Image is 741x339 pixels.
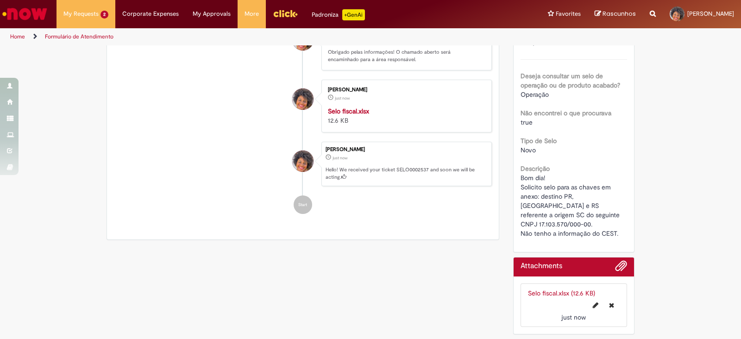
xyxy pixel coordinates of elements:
div: 12.6 KB [328,107,482,125]
a: Selo fiscal.xlsx (12.6 KB) [528,289,595,297]
span: just now [333,155,347,161]
b: Descrição [521,164,550,173]
span: More [245,9,259,19]
font: Rascunhos [603,9,636,18]
li: Kayene Cristina Moreira Rocha [114,142,492,186]
span: Corporate Expenses [122,9,179,19]
time: 01/10/2025 09:20:51 [333,155,347,161]
div: Kayene Cristina Moreira Rocha [292,151,314,172]
span: Novo [521,146,536,154]
time: 01/10/2025 09:20:36 [335,95,350,101]
button: Delete Selo fiscal.xlsx [603,298,620,313]
div: Padroniza [312,9,365,20]
div: [PERSON_NAME] [328,87,482,93]
b: Deseja consultar um selo de operação ou de produto acabado? [521,72,620,89]
p: Obrigado pelas informações! O chamado aberto será encaminhado para a área responsável. [328,49,482,63]
a: Home [10,33,25,40]
span: 2 [100,11,108,19]
ul: Ticket history [114,11,492,223]
span: Bom dia! Solicito selo para as chaves em anexo: destino PR, [GEOGRAPHIC_DATA] e RS referente a or... [521,174,622,238]
img: Serviço agora [1,5,49,23]
font: [PERSON_NAME] [687,10,734,18]
button: Edit file name Selo fiscal.xlsx [587,298,604,313]
a: Rascunhos [595,10,636,19]
time: 01/10/2025 09:20:36 [561,313,586,321]
h2: Attachments [521,262,562,270]
span: just now [561,313,586,321]
div: Kayene Cristina Moreira Rocha [292,88,314,110]
b: Tipo de Selo [521,137,557,145]
a: Selo fiscal.xlsx [328,107,369,115]
div: [PERSON_NAME] [326,147,487,152]
span: just now [335,95,350,101]
span: My Approvals [193,9,231,19]
button: Add attachments [615,260,627,276]
span: Favorites [556,9,581,19]
img: click_logo_yellow_360x200.png [273,6,298,20]
span: true [521,118,533,126]
a: Formulário de Atendimento [45,33,113,40]
ul: Page breadcrumbs [7,28,487,45]
p: +GenAi [342,9,365,20]
p: Hello! We received your ticket SELO0002537 and soon we will be acting. [326,166,487,181]
span: Operação [521,90,549,99]
b: Não encontrei o que procurava [521,109,611,117]
span: My Requests [63,9,99,19]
